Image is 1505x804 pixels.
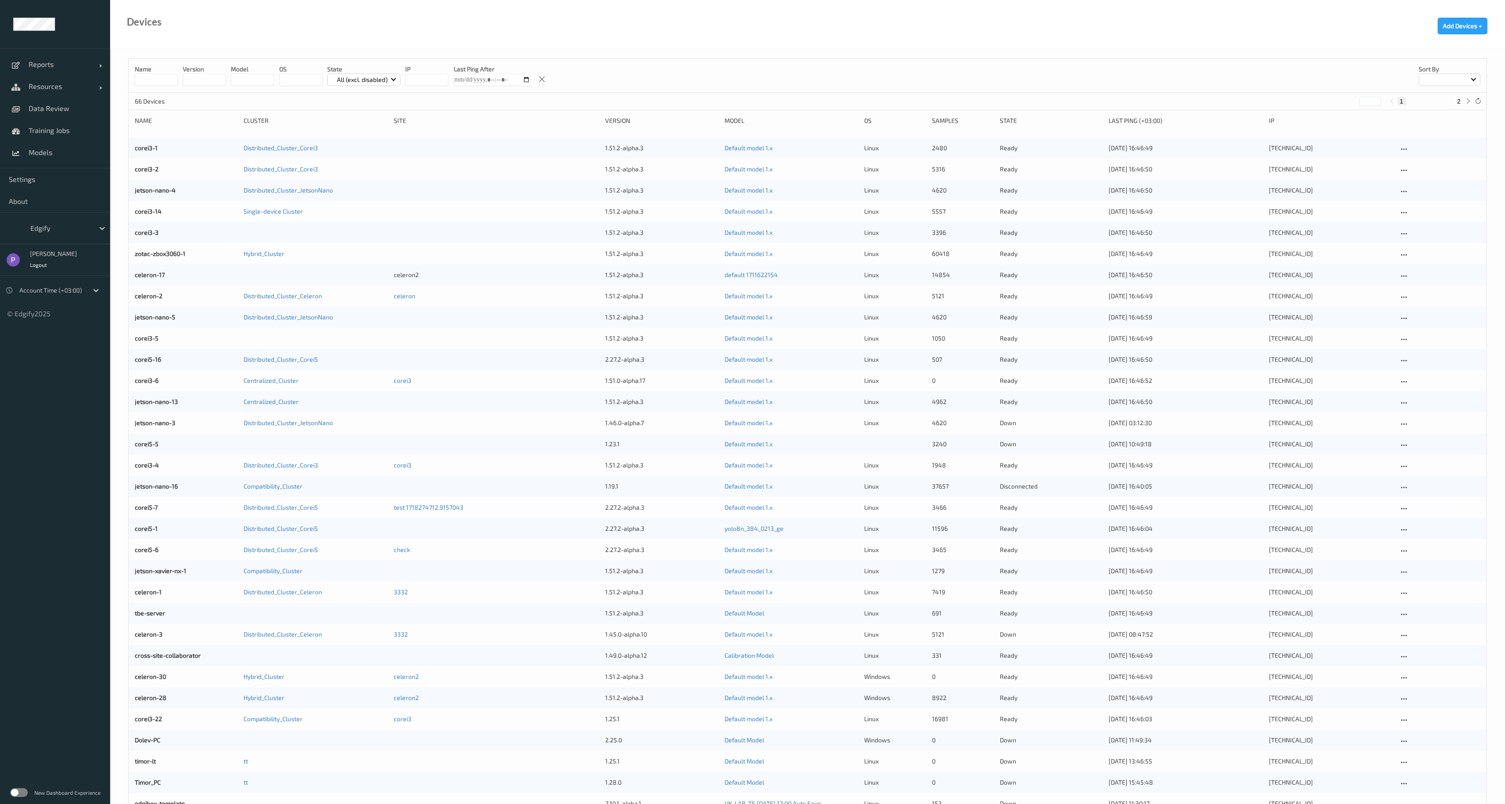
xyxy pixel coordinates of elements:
[932,736,994,745] div: 0
[1269,355,1392,364] div: [TECHNICAL_ID]
[1000,630,1102,639] p: down
[244,715,303,722] a: Compatibility_Cluster
[394,546,410,553] a: check
[334,75,391,84] p: All (excl. disabled)
[932,376,994,385] div: 0
[1269,693,1392,702] div: [TECHNICAL_ID]
[605,630,718,639] div: 1.45.0-alpha.10
[725,165,773,173] a: Default model 1.x
[1269,736,1392,745] div: [TECHNICAL_ID]
[864,757,926,766] p: linux
[932,207,994,216] div: 5557
[1000,524,1102,533] p: ready
[1269,376,1392,385] div: [TECHNICAL_ID]
[135,334,159,342] a: corei3-5
[725,398,773,405] a: Default model 1.x
[1269,116,1392,125] div: ip
[405,65,448,74] p: IP
[1269,461,1392,470] div: [TECHNICAL_ID]
[244,757,248,765] a: tt
[135,65,178,74] p: Name
[1109,144,1263,152] div: [DATE] 16:46:49
[135,736,160,744] a: Dolev-PC
[1000,461,1102,470] p: ready
[864,313,926,322] p: linux
[605,715,718,723] div: 1.25.1
[1109,207,1263,216] div: [DATE] 16:46:49
[932,116,994,125] div: Samples
[1109,313,1263,322] div: [DATE] 16:46:59
[244,778,248,786] a: tt
[725,694,773,701] a: Default model 1.x
[1109,116,1263,125] div: Last Ping (+03:00)
[1269,524,1392,533] div: [TECHNICAL_ID]
[1000,672,1102,681] p: ready
[1000,609,1102,618] p: ready
[1109,482,1263,491] div: [DATE] 16:40:05
[1000,165,1102,174] p: ready
[1269,249,1392,258] div: [TECHNICAL_ID]
[1109,503,1263,512] div: [DATE] 16:46:49
[932,545,994,554] div: 3465
[932,249,994,258] div: 60418
[864,355,926,364] p: linux
[135,778,161,786] a: Timor_PC
[725,440,773,448] a: Default model 1.x
[725,250,773,257] a: Default model 1.x
[135,715,162,722] a: corei3-22
[1269,207,1392,216] div: [TECHNICAL_ID]
[1000,693,1102,702] p: ready
[864,376,926,385] p: linux
[1269,672,1392,681] div: [TECHNICAL_ID]
[725,504,773,511] a: Default model 1.x
[1269,440,1392,448] div: [TECHNICAL_ID]
[1000,376,1102,385] p: ready
[932,419,994,427] div: 4620
[1109,715,1263,723] div: [DATE] 16:46:03
[135,440,159,448] a: corei5-5
[244,673,285,680] a: Hybrid_Cluster
[1000,419,1102,427] p: down
[394,694,419,701] a: celeron2
[864,524,926,533] p: linux
[932,588,994,597] div: 7419
[1109,270,1263,279] div: [DATE] 16:46:50
[932,715,994,723] div: 16981
[932,461,994,470] div: 1948
[605,397,718,406] div: 1.51.2-alpha.3
[605,355,718,364] div: 2.27.2-alpha.3
[605,736,718,745] div: 2.25.0
[244,186,333,194] a: Distributed_Cluster_JetsonNano
[244,313,333,321] a: Distributed_Cluster_JetsonNano
[244,546,318,553] a: Distributed_Cluster_Corei5
[244,165,318,173] a: Distributed_Cluster_Corei3
[1000,228,1102,237] p: ready
[864,736,926,745] p: windows
[864,419,926,427] p: linux
[1269,186,1392,195] div: [TECHNICAL_ID]
[244,419,333,426] a: Distributed_Cluster_JetsonNano
[725,207,773,215] a: Default model 1.x
[244,461,318,469] a: Distributed_Cluster_Corei3
[244,398,299,405] a: Centralized_Cluster
[135,313,175,321] a: jetson-nano-5
[279,65,322,74] p: OS
[605,313,718,322] div: 1.51.2-alpha.3
[135,757,156,765] a: timor-lt
[932,567,994,575] div: 1279
[932,630,994,639] div: 5121
[932,144,994,152] div: 2480
[135,207,162,215] a: corei3-14
[605,376,718,385] div: 1.51.0-alpha.17
[244,525,318,532] a: Distributed_Cluster_Corei5
[454,65,531,74] p: Last Ping After
[244,377,299,384] a: Centralized_Cluster
[1000,207,1102,216] p: ready
[725,567,773,574] a: Default model 1.x
[864,207,926,216] p: linux
[1109,545,1263,554] div: [DATE] 16:46:49
[1109,672,1263,681] div: [DATE] 16:46:49
[864,630,926,639] p: linux
[725,186,773,194] a: Default model 1.x
[725,778,764,786] a: Default Model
